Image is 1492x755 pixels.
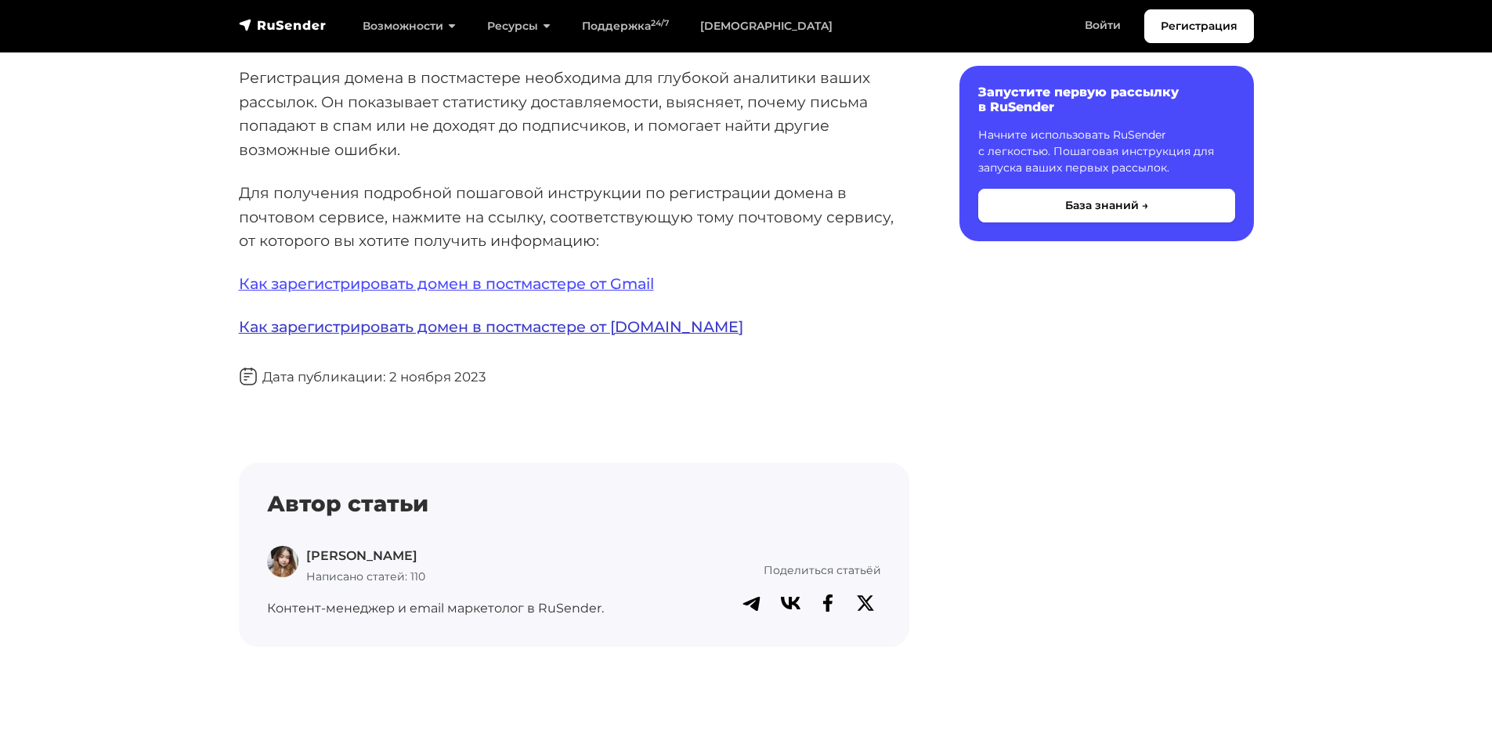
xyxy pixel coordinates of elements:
p: [PERSON_NAME] [306,546,425,566]
sup: 24/7 [651,18,669,28]
a: Войти [1069,9,1136,42]
p: Контент-менеджер и email маркетолог в RuSender. [267,598,617,619]
a: Поддержка24/7 [566,10,685,42]
p: Регистрация домена в постмастере необходима для глубокой аналитики ваших рассылок. Он показывает ... [239,66,909,162]
a: Возможности [347,10,471,42]
a: Ресурсы [471,10,566,42]
p: Поделиться статьёй [636,562,881,579]
p: Начните использовать RuSender с легкостью. Пошаговая инструкция для запуска ваших первых рассылок. [978,127,1235,176]
img: Дата публикации [239,367,258,386]
span: Написано статей: 110 [306,569,425,583]
h6: Запустите первую рассылку в RuSender [978,85,1235,114]
h4: Автор статьи [267,491,881,518]
img: RuSender [239,17,327,33]
a: [DEMOGRAPHIC_DATA] [685,10,848,42]
a: Запустите первую рассылку в RuSender Начните использовать RuSender с легкостью. Пошаговая инструк... [959,66,1254,241]
a: Как зарегистрировать домен в постмастере от [DOMAIN_NAME] [239,317,743,336]
a: Как зарегистрировать домен в постмастере от Gmail [239,274,654,293]
a: Регистрация [1144,9,1254,43]
button: База знаний → [978,189,1235,222]
p: Для получения подробной пошаговой инструкции по регистрации домена в почтовом сервисе, нажмите на... [239,181,909,253]
span: Дата публикации: 2 ноября 2023 [239,369,486,385]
